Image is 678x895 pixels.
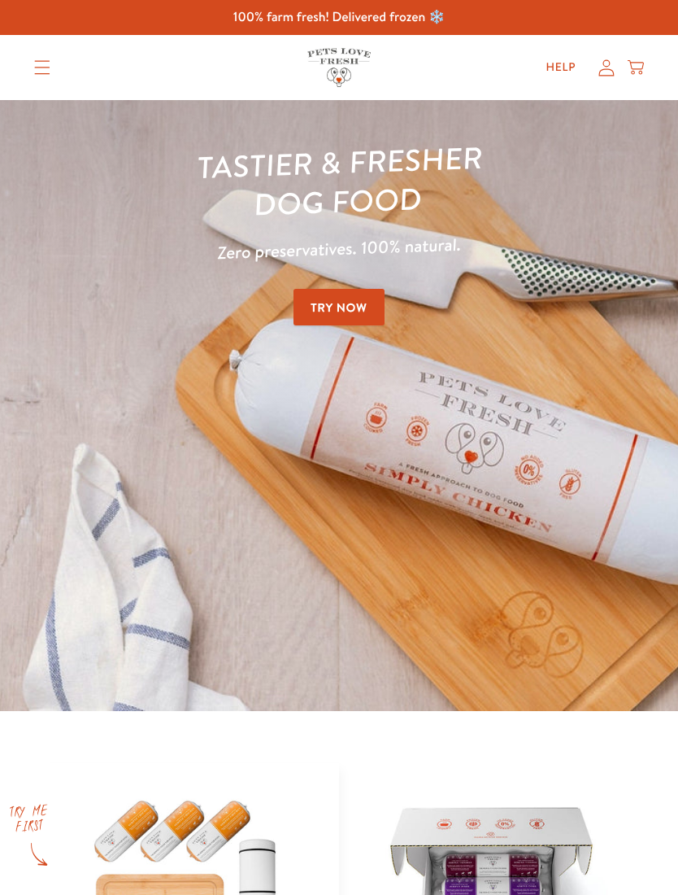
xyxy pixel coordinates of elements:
a: Try Now [293,289,385,325]
p: Zero preservatives. 100% natural. [33,224,645,274]
summary: Translation missing: en.sections.header.menu [21,47,63,88]
a: Help [533,51,589,84]
img: Pets Love Fresh [307,48,371,86]
h1: Tastier & fresher dog food [32,133,646,232]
